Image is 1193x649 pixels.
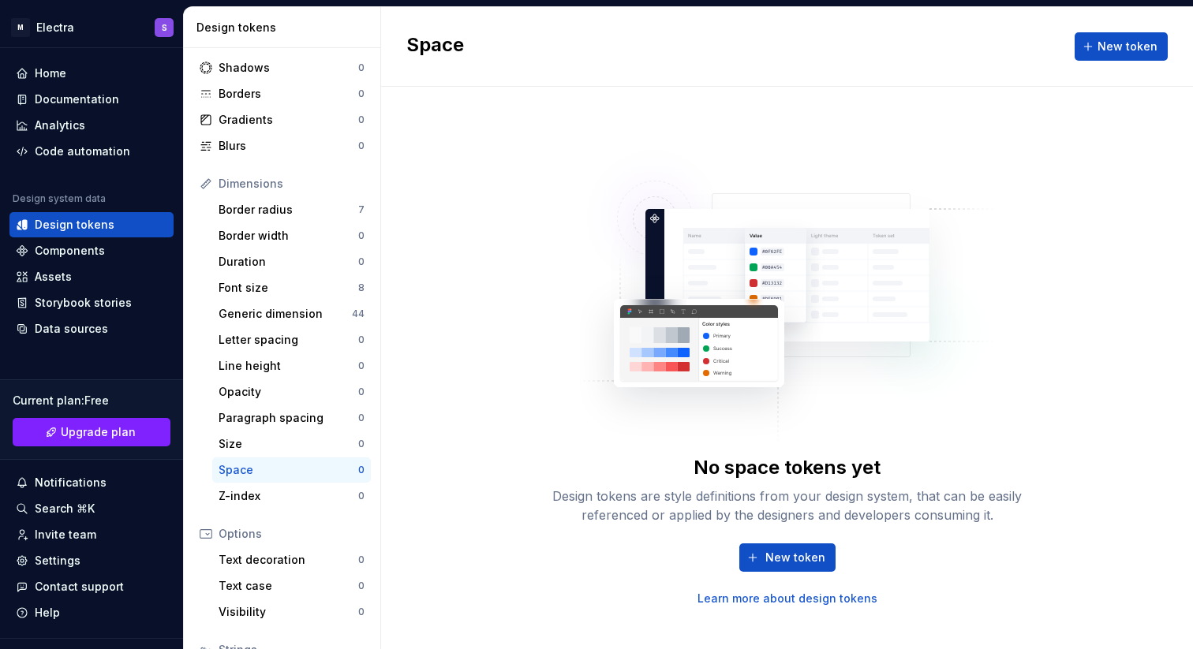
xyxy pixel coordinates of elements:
[35,527,96,543] div: Invite team
[35,501,95,517] div: Search ⌘K
[352,308,365,320] div: 44
[358,62,365,74] div: 0
[196,20,374,35] div: Design tokens
[35,217,114,233] div: Design tokens
[212,327,371,352] a: Letter spacing0
[3,10,180,44] button: MElectraS
[9,496,174,521] button: Search ⌘K
[219,138,358,154] div: Blurs
[219,578,358,594] div: Text case
[35,65,66,81] div: Home
[9,61,174,86] a: Home
[739,543,836,572] button: New token
[358,255,365,268] div: 0
[358,606,365,618] div: 0
[9,522,174,547] a: Invite team
[9,574,174,599] button: Contact support
[219,86,358,102] div: Borders
[219,604,358,620] div: Visibility
[358,203,365,216] div: 7
[219,332,358,348] div: Letter spacing
[35,605,60,621] div: Help
[212,573,371,599] a: Text case0
[35,553,80,569] div: Settings
[535,487,1040,524] div: Design tokens are style definitions from your design system, that can be easily referenced or app...
[219,176,365,192] div: Dimensions
[212,197,371,222] a: Border radius7
[212,379,371,405] a: Opacity0
[219,462,358,478] div: Space
[193,81,371,106] a: Borders0
[35,144,130,159] div: Code automation
[358,580,365,592] div: 0
[35,475,107,490] div: Notifications
[219,384,358,400] div: Opacity
[219,254,358,270] div: Duration
[212,249,371,274] a: Duration0
[193,133,371,159] a: Blurs0
[13,393,170,408] div: Current plan : Free
[35,295,132,311] div: Storybook stories
[9,548,174,573] a: Settings
[212,405,371,431] a: Paragraph spacing0
[219,552,358,568] div: Text decoration
[212,431,371,457] a: Size0
[36,20,74,35] div: Electra
[9,139,174,164] a: Code automation
[9,87,174,112] a: Documentation
[9,316,174,341] a: Data sources
[35,243,105,259] div: Components
[765,550,825,565] span: New token
[11,18,30,37] div: M
[697,591,877,606] a: Learn more about design tokens
[358,412,365,424] div: 0
[358,386,365,398] div: 0
[212,547,371,573] a: Text decoration0
[162,21,167,34] div: S
[219,306,352,322] div: Generic dimension
[219,202,358,218] div: Border radius
[358,554,365,566] div: 0
[9,113,174,138] a: Analytics
[358,88,365,100] div: 0
[212,353,371,379] a: Line height0
[13,418,170,446] a: Upgrade plan
[13,192,106,205] div: Design system data
[212,599,371,625] a: Visibility0
[1098,39,1157,54] span: New token
[61,424,136,440] span: Upgrade plan
[35,321,108,337] div: Data sources
[9,264,174,289] a: Assets
[694,455,881,480] div: No space tokens yet
[9,470,174,495] button: Notifications
[358,140,365,152] div: 0
[35,117,85,133] div: Analytics
[219,358,358,374] div: Line height
[35,269,72,285] div: Assets
[219,228,358,244] div: Border width
[35,91,119,107] div: Documentation
[9,212,174,237] a: Design tokens
[212,483,371,509] a: Z-index0
[358,464,365,476] div: 0
[9,290,174,315] a: Storybook stories
[212,275,371,300] a: Font size8
[358,114,365,126] div: 0
[358,282,365,294] div: 8
[9,600,174,625] button: Help
[212,301,371,326] a: Generic dimension44
[1075,32,1168,61] button: New token
[406,32,464,61] h2: Space
[358,490,365,502] div: 0
[212,457,371,483] a: Space0
[219,112,358,128] div: Gradients
[35,579,124,595] div: Contact support
[9,238,174,263] a: Components
[219,60,358,76] div: Shadows
[358,334,365,346] div: 0
[212,223,371,248] a: Border width0
[193,107,371,132] a: Gradients0
[219,488,358,504] div: Z-index
[358,360,365,372] div: 0
[219,526,365,542] div: Options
